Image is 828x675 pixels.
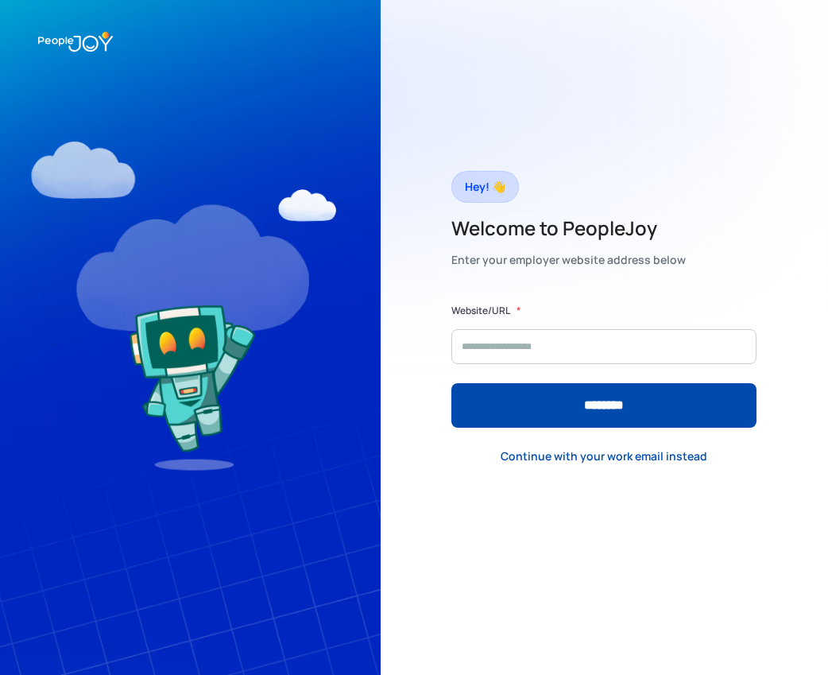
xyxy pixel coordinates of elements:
div: Enter your employer website address below [451,249,686,271]
h2: Welcome to PeopleJoy [451,215,686,241]
form: Form [451,303,756,428]
label: Website/URL [451,303,510,319]
a: Continue with your work email instead [488,440,720,472]
div: Hey! 👋 [465,176,505,198]
div: Continue with your work email instead [501,448,707,464]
